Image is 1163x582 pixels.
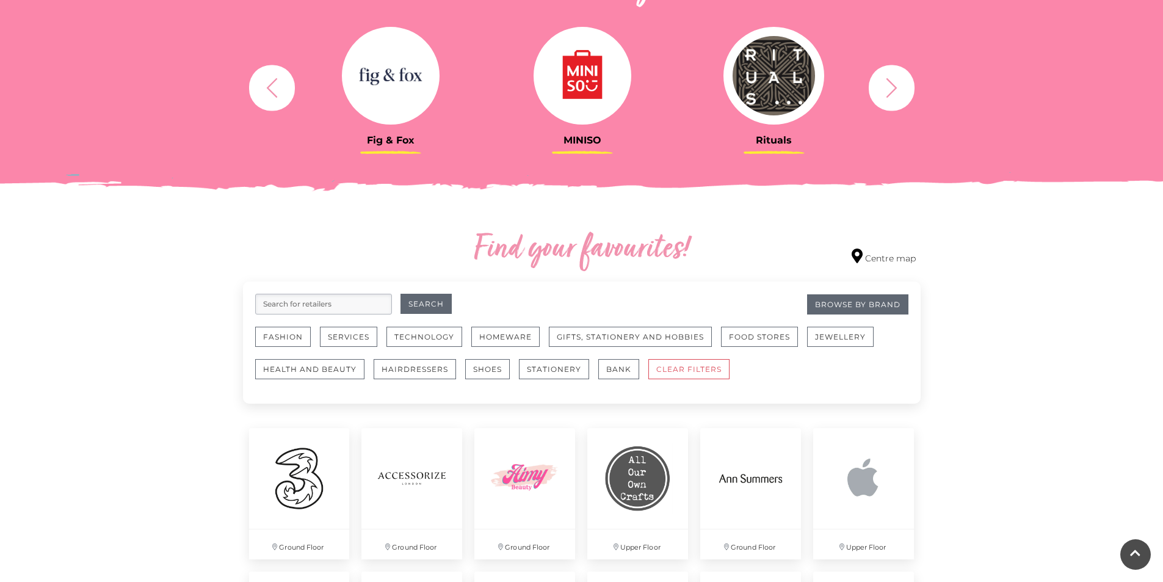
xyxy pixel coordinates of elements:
[598,359,639,379] button: Bank
[496,134,669,146] h3: MINISO
[496,27,669,146] a: MINISO
[320,327,386,359] a: Services
[807,327,874,347] button: Jewellery
[255,327,311,347] button: Fashion
[374,359,465,391] a: Hairdressers
[400,294,452,314] button: Search
[813,529,914,559] p: Upper Floor
[359,230,805,269] h2: Find your favourites!
[519,359,589,379] button: Stationery
[648,359,730,379] button: CLEAR FILTERS
[587,529,688,559] p: Upper Floor
[468,422,581,566] a: Ground Floor
[255,294,392,315] input: Search for retailers
[700,529,801,559] p: Ground Floor
[549,327,721,359] a: Gifts, Stationery and Hobbies
[519,359,598,391] a: Stationery
[474,529,575,559] p: Ground Floor
[465,359,519,391] a: Shoes
[694,422,807,566] a: Ground Floor
[807,422,920,566] a: Upper Floor
[374,359,456,379] button: Hairdressers
[361,529,462,559] p: Ground Floor
[598,359,648,391] a: Bank
[721,327,807,359] a: Food Stores
[581,422,694,566] a: Upper Floor
[249,529,350,559] p: Ground Floor
[465,359,510,379] button: Shoes
[807,294,908,315] a: Browse By Brand
[386,327,462,347] button: Technology
[243,422,356,566] a: Ground Floor
[386,327,471,359] a: Technology
[648,359,739,391] a: CLEAR FILTERS
[255,327,320,359] a: Fashion
[304,27,477,146] a: Fig & Fox
[471,327,540,347] button: Homeware
[355,422,468,566] a: Ground Floor
[304,134,477,146] h3: Fig & Fox
[255,359,374,391] a: Health and Beauty
[721,327,798,347] button: Food Stores
[471,327,549,359] a: Homeware
[320,327,377,347] button: Services
[687,134,861,146] h3: Rituals
[687,27,861,146] a: Rituals
[255,359,364,379] button: Health and Beauty
[549,327,712,347] button: Gifts, Stationery and Hobbies
[807,327,883,359] a: Jewellery
[852,249,916,265] a: Centre map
